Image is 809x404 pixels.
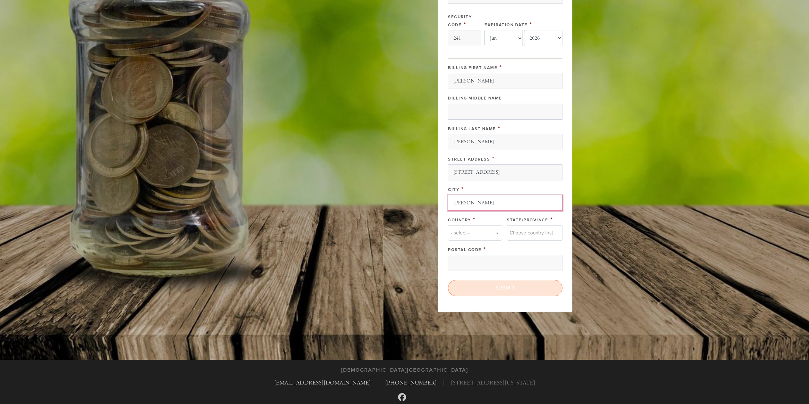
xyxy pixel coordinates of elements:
[498,125,500,132] span: This field is required.
[385,379,437,386] a: [PHONE_NUMBER]
[464,21,466,28] span: This field is required.
[448,157,490,162] label: Street Address
[377,378,379,387] span: |
[473,216,475,223] span: This field is required.
[341,367,468,373] h3: [DEMOGRAPHIC_DATA][GEOGRAPHIC_DATA]
[448,14,472,28] label: Security Code
[448,280,562,296] input: Submit
[507,225,562,241] a: Choose country first
[524,30,562,46] select: Expiration Date year
[448,247,482,252] label: Postal Code
[448,187,459,192] label: City
[461,186,464,193] span: This field is required.
[530,21,532,28] span: This field is required.
[484,22,528,28] label: Expiration Date
[448,225,502,241] a: - select -
[550,216,553,223] span: This field is required.
[274,379,371,386] a: [EMAIL_ADDRESS][DOMAIN_NAME]
[448,65,497,70] label: Billing First Name
[448,126,496,131] label: Billing Last Name
[451,378,535,387] span: [STREET_ADDRESS][US_STATE]
[448,96,502,101] label: Billing Middle Name
[510,229,553,237] span: Choose country first
[448,218,471,223] label: Country
[499,64,502,71] span: This field is required.
[451,229,470,237] span: - select -
[483,246,486,253] span: This field is required.
[443,378,444,387] span: |
[507,218,548,223] label: State/Province
[484,30,523,46] select: Expiration Date month
[492,155,495,162] span: This field is required.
